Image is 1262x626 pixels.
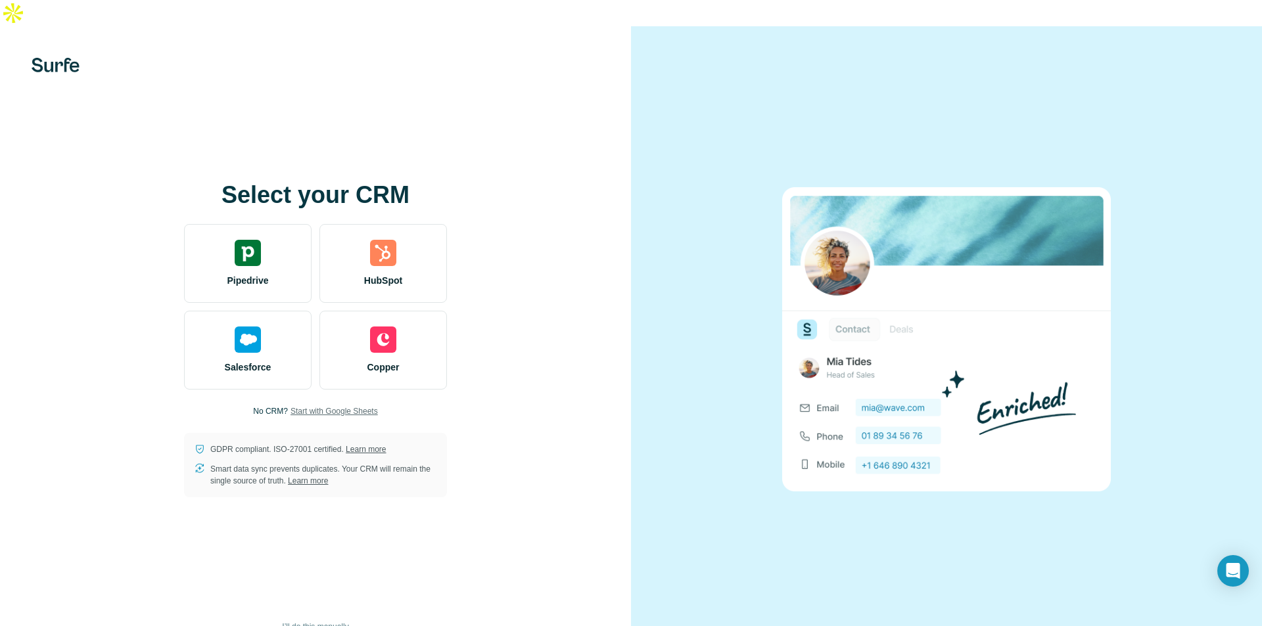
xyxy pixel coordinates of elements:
[210,443,386,455] p: GDPR compliant. ISO-27001 certified.
[225,361,271,374] span: Salesforce
[184,182,447,208] h1: Select your CRM
[32,58,80,72] img: Surfe's logo
[364,274,402,287] span: HubSpot
[782,187,1111,491] img: none image
[235,240,261,266] img: pipedrive's logo
[288,476,328,485] a: Learn more
[1217,555,1249,587] div: Open Intercom Messenger
[235,326,261,353] img: salesforce's logo
[370,240,396,266] img: hubspot's logo
[346,445,386,454] a: Learn more
[367,361,400,374] span: Copper
[227,274,268,287] span: Pipedrive
[291,405,378,417] button: Start with Google Sheets
[210,463,436,487] p: Smart data sync prevents duplicates. Your CRM will remain the single source of truth.
[253,405,288,417] p: No CRM?
[370,326,396,353] img: copper's logo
